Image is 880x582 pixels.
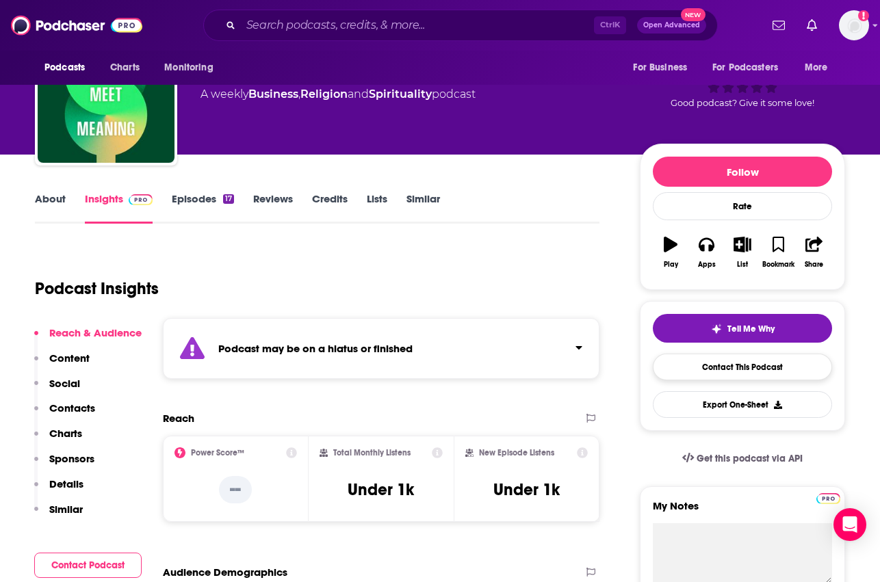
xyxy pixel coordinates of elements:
[164,58,213,77] span: Monitoring
[653,499,832,523] label: My Notes
[85,192,153,224] a: InsightsPodchaser Pro
[795,55,845,81] button: open menu
[653,391,832,418] button: Export One-Sheet
[839,10,869,40] span: Logged in as mresewehr
[49,452,94,465] p: Sponsors
[367,192,387,224] a: Lists
[653,192,832,220] div: Rate
[223,194,234,204] div: 17
[35,192,66,224] a: About
[34,326,142,352] button: Reach & Audience
[348,88,369,101] span: and
[200,86,476,103] div: A weekly podcast
[219,476,252,503] p: --
[762,261,794,269] div: Bookmark
[839,10,869,40] img: User Profile
[805,261,823,269] div: Share
[34,377,80,402] button: Social
[760,228,796,277] button: Bookmark
[637,17,706,34] button: Open AdvancedNew
[671,98,814,108] span: Good podcast? Give it some love!
[623,55,704,81] button: open menu
[406,192,440,224] a: Similar
[49,377,80,390] p: Social
[49,352,90,365] p: Content
[703,55,798,81] button: open menu
[312,192,348,224] a: Credits
[697,453,803,464] span: Get this podcast via API
[797,228,832,277] button: Share
[493,479,560,500] h3: Under 1k
[34,427,82,452] button: Charts
[727,323,775,334] span: Tell Me Why
[11,12,142,38] img: Podchaser - Follow, Share and Rate Podcasts
[49,427,82,440] p: Charts
[49,401,95,414] p: Contacts
[163,412,194,425] h2: Reach
[34,352,90,377] button: Content
[369,88,432,101] a: Spirituality
[49,326,142,339] p: Reach & Audience
[155,55,231,81] button: open menu
[767,14,790,37] a: Show notifications dropdown
[653,157,832,187] button: Follow
[191,448,244,458] h2: Power Score™
[698,261,716,269] div: Apps
[34,452,94,477] button: Sponsors
[816,491,840,504] a: Pro website
[38,26,174,163] img: Money, Meet Meaning
[594,16,626,34] span: Ctrl K
[737,261,748,269] div: List
[801,14,823,37] a: Show notifications dropdown
[34,401,95,427] button: Contacts
[49,477,83,490] p: Details
[653,314,832,343] button: tell me why sparkleTell Me Why
[253,192,293,224] a: Reviews
[653,228,688,277] button: Play
[479,448,554,458] h2: New Episode Listens
[300,88,348,101] a: Religion
[681,8,706,21] span: New
[643,22,700,29] span: Open Advanced
[805,58,828,77] span: More
[101,55,148,81] a: Charts
[633,58,687,77] span: For Business
[712,58,778,77] span: For Podcasters
[110,58,140,77] span: Charts
[833,508,866,541] div: Open Intercom Messenger
[35,278,159,299] h1: Podcast Insights
[163,318,599,379] section: Click to expand status details
[163,566,287,579] h2: Audience Demographics
[671,442,814,475] a: Get this podcast via API
[203,10,718,41] div: Search podcasts, credits, & more...
[653,354,832,380] a: Contact This Podcast
[725,228,760,277] button: List
[172,192,234,224] a: Episodes17
[816,493,840,504] img: Podchaser Pro
[34,553,142,578] button: Contact Podcast
[348,479,414,500] h3: Under 1k
[44,58,85,77] span: Podcasts
[688,228,724,277] button: Apps
[35,55,103,81] button: open menu
[34,477,83,503] button: Details
[298,88,300,101] span: ,
[248,88,298,101] a: Business
[49,503,83,516] p: Similar
[34,503,83,528] button: Similar
[711,323,722,334] img: tell me why sparkle
[333,448,411,458] h2: Total Monthly Listens
[218,342,413,355] strong: Podcast may be on a hiatus or finished
[664,261,678,269] div: Play
[241,14,594,36] input: Search podcasts, credits, & more...
[858,10,869,21] svg: Add a profile image
[839,10,869,40] button: Show profile menu
[129,194,153,205] img: Podchaser Pro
